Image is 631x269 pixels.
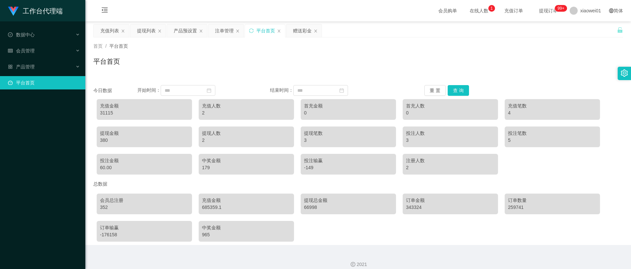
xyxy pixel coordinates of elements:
[448,85,469,96] button: 查 询
[621,69,628,77] i: 图标: setting
[8,64,35,69] span: 产品管理
[406,130,495,137] div: 投注人数
[406,157,495,164] div: 注册人数
[202,130,291,137] div: 提现人数
[202,231,291,238] div: 965
[339,88,344,93] i: 图标: calendar
[406,204,495,211] div: 343324
[304,102,393,109] div: 首充金额
[617,27,623,33] i: 图标: unlock
[304,157,393,164] div: 投注输赢
[93,87,137,94] div: 今日数据
[249,28,254,33] i: 图标: sync
[137,24,156,37] div: 提现列表
[23,0,63,22] h1: 工作台代理端
[304,164,393,171] div: -149
[508,109,597,116] div: 4
[207,88,211,93] i: 图标: calendar
[270,87,293,93] span: 结束时间：
[424,85,446,96] button: 重 置
[236,29,240,33] i: 图标: close
[508,137,597,144] div: 5
[609,8,614,13] i: 图标: global
[501,8,526,13] span: 充值订单
[100,102,189,109] div: 充值金额
[406,102,495,109] div: 首充人数
[8,7,19,16] img: logo.9652507e.png
[100,164,189,171] div: 60.00
[314,29,318,33] i: 图标: close
[100,224,189,231] div: 订单输赢
[304,204,393,211] div: 66998
[93,43,103,49] span: 首页
[406,164,495,171] div: 2
[555,5,567,12] sup: 1219
[466,8,492,13] span: 在线人数
[100,197,189,204] div: 会员总注册
[158,29,162,33] i: 图标: close
[174,24,197,37] div: 产品预设置
[536,8,561,13] span: 提现订单
[100,137,189,144] div: 380
[202,157,291,164] div: 中奖金额
[406,109,495,116] div: 0
[202,102,291,109] div: 充值人数
[304,197,393,204] div: 提现总金额
[100,157,189,164] div: 投注金额
[8,48,35,53] span: 会员管理
[508,102,597,109] div: 充值笔数
[8,64,13,69] i: 图标: appstore-o
[8,48,13,53] i: 图标: table
[109,43,128,49] span: 平台首页
[137,87,161,93] span: 开始时间：
[202,109,291,116] div: 2
[121,29,125,33] i: 图标: close
[202,204,291,211] div: 685359.1
[304,137,393,144] div: 3
[304,130,393,137] div: 提现笔数
[406,197,495,204] div: 订单金额
[351,262,355,267] i: 图标: copyright
[100,24,119,37] div: 充值列表
[8,8,63,13] a: 工作台代理端
[490,5,493,12] p: 1
[199,29,203,33] i: 图标: close
[8,32,35,37] span: 数据中心
[93,56,120,66] h1: 平台首页
[91,261,626,268] div: 2021
[8,76,80,89] a: 图标: dashboard平台首页
[293,24,312,37] div: 赠送彩金
[105,43,107,49] span: /
[215,24,234,37] div: 注单管理
[93,178,623,190] div: 总数据
[202,164,291,171] div: 179
[8,32,13,37] i: 图标: check-circle-o
[256,24,275,37] div: 平台首页
[508,197,597,204] div: 订单数量
[508,204,597,211] div: 259741
[202,224,291,231] div: 中奖金额
[406,137,495,144] div: 3
[202,137,291,144] div: 2
[100,231,189,238] div: -176158
[93,0,116,22] i: 图标: menu-fold
[100,204,189,211] div: 352
[304,109,393,116] div: 0
[100,109,189,116] div: 31115
[277,29,281,33] i: 图标: close
[488,5,495,12] sup: 1
[100,130,189,137] div: 提现金额
[202,197,291,204] div: 充值金额
[508,130,597,137] div: 投注笔数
